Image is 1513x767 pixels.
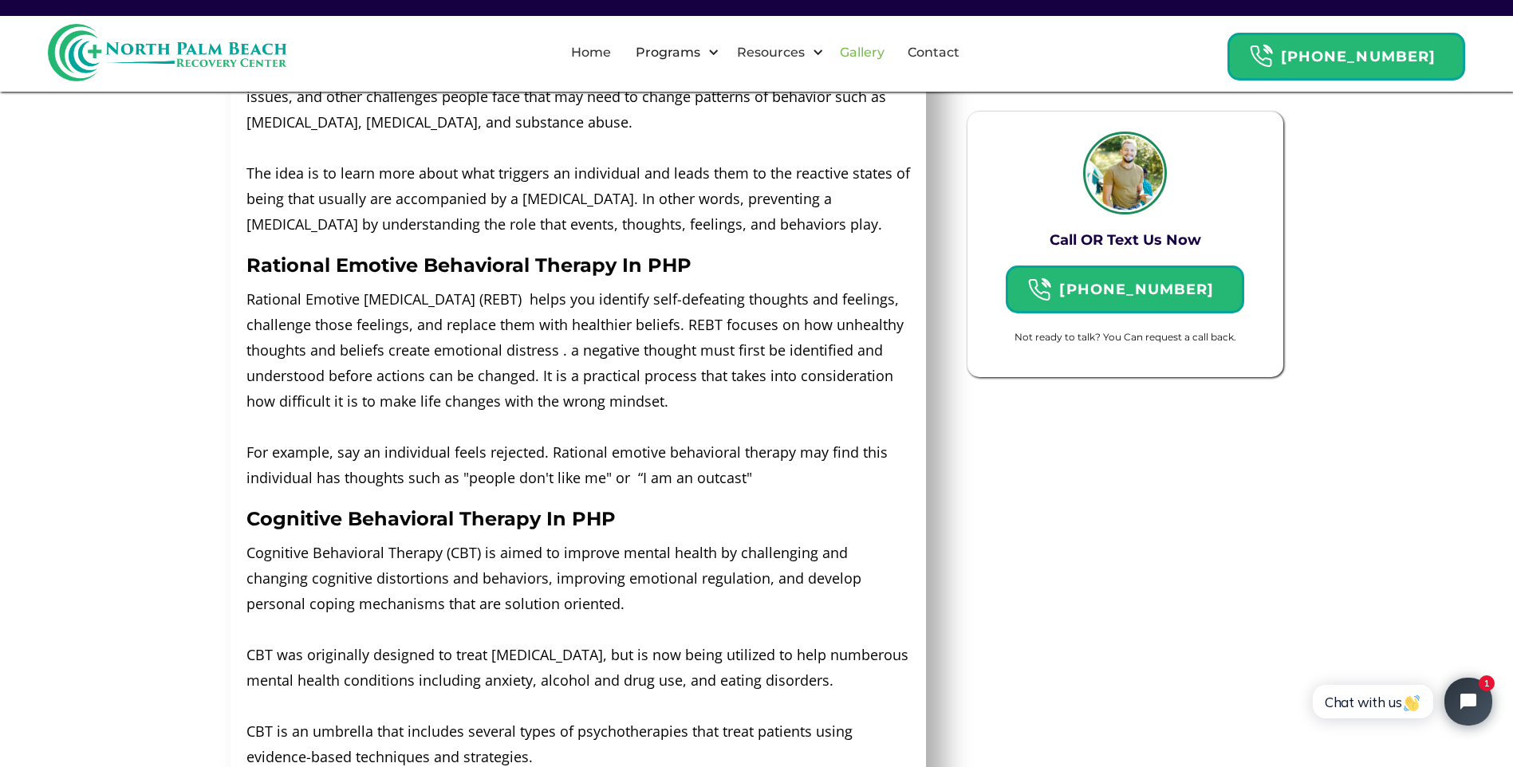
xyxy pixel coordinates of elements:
[1227,25,1465,81] a: Header Calendar Icons[PHONE_NUMBER]
[246,254,691,277] strong: Rational Emotive Behavioral Therapy In PHP
[632,43,704,62] div: Programs
[1059,281,1214,298] strong: [PHONE_NUMBER]
[830,27,894,78] a: Gallery
[1281,48,1436,65] strong: [PHONE_NUMBER]
[1006,230,1243,250] h3: Call OR Text Us Now
[622,27,723,78] div: Programs
[1006,258,1243,313] a: Header Calendar Icons[PHONE_NUMBER]
[898,27,969,78] a: Contact
[733,43,809,62] div: Resources
[246,33,910,237] p: DBT originally helped those suffering from personality suicidal behavior and [MEDICAL_DATA]. Afte...
[1027,277,1051,302] img: Header Calendar Icons
[1006,329,1243,353] form: Specific Campaign
[246,286,910,490] p: Rational Emotive [MEDICAL_DATA] (REBT) helps you identify self-defeating thoughts and feelings, c...
[1249,44,1273,69] img: Header Calendar Icons
[723,27,828,78] div: Resources
[1295,664,1506,739] iframe: Tidio Chat
[561,27,621,78] a: Home
[1015,329,1236,345] div: Not ready to talk? You Can request a call back.
[246,507,616,530] strong: Cognitive Behavioral Therapy In PHP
